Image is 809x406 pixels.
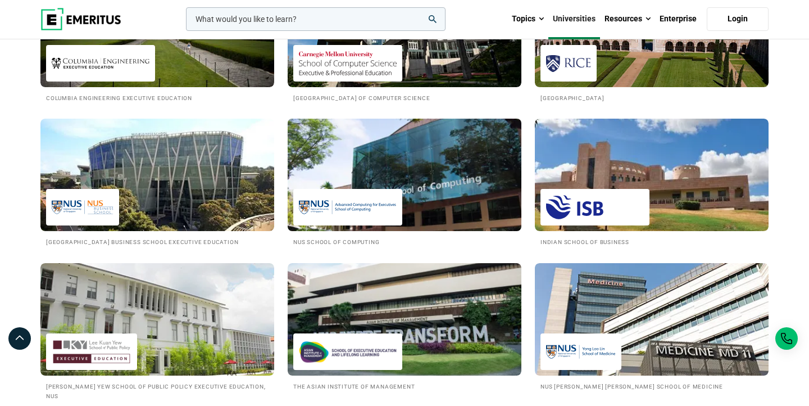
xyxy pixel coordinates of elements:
[52,195,113,220] img: National University of Singapore Business School Executive Education
[299,195,397,220] img: NUS School of Computing
[288,119,521,246] a: Universities We Work With NUS School of Computing NUS School of Computing
[546,51,591,76] img: Rice University
[46,381,269,400] h2: [PERSON_NAME] Yew School of Public Policy Executive Education, NUS
[535,263,769,376] img: Universities We Work With
[288,263,521,376] img: Universities We Work With
[288,263,521,391] a: Universities We Work With Asian Institute of Management The Asian Institute of Management
[535,119,769,231] img: Universities We Work With
[46,237,269,246] h2: [GEOGRAPHIC_DATA] Business School Executive Education
[52,339,131,364] img: Lee Kuan Yew School of Public Policy Executive Education, NUS
[40,119,274,246] a: Universities We Work With National University of Singapore Business School Executive Education [G...
[293,93,516,102] h2: [GEOGRAPHIC_DATA] of Computer Science
[293,237,516,246] h2: NUS School of Computing
[540,237,763,246] h2: Indian School of Business
[52,51,149,76] img: Columbia Engineering Executive Education
[40,263,274,400] a: Universities We Work With Lee Kuan Yew School of Public Policy Executive Education, NUS [PERSON_N...
[540,381,763,391] h2: NUS [PERSON_NAME] [PERSON_NAME] School of Medicine
[546,195,644,220] img: Indian School of Business
[546,339,616,364] img: NUS Yong Loo Lin School of Medicine
[535,119,769,246] a: Universities We Work With Indian School of Business Indian School of Business
[540,93,763,102] h2: [GEOGRAPHIC_DATA]
[293,381,516,391] h2: The Asian Institute of Management
[707,7,769,31] a: Login
[186,7,446,31] input: woocommerce-product-search-field-0
[46,93,269,102] h2: Columbia Engineering Executive Education
[276,113,533,237] img: Universities We Work With
[40,263,274,376] img: Universities We Work With
[299,51,397,76] img: Carnegie Mellon University School of Computer Science
[40,119,274,231] img: Universities We Work With
[535,263,769,391] a: Universities We Work With NUS Yong Loo Lin School of Medicine NUS [PERSON_NAME] [PERSON_NAME] Sch...
[299,339,397,364] img: Asian Institute of Management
